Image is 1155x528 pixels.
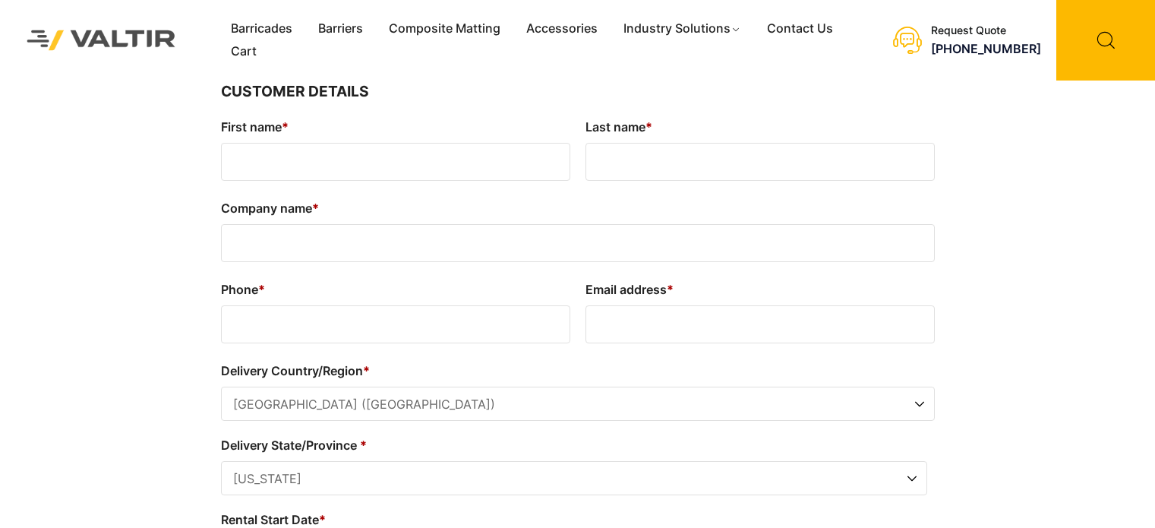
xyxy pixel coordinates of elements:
[931,41,1041,56] a: [PHONE_NUMBER]
[221,115,570,139] label: First name
[585,277,935,302] label: Email address
[221,433,927,457] label: Delivery State/Province
[11,14,191,65] img: Valtir Rentals
[305,17,376,40] a: Barriers
[360,438,367,453] abbr: required
[221,359,935,383] label: Delivery Country/Region
[754,17,846,40] a: Contact Us
[221,196,935,220] label: Company name
[221,461,927,495] span: Delivery State/Province
[218,17,305,40] a: Barricades
[221,277,570,302] label: Phone
[667,282,674,297] abbr: required
[513,17,611,40] a: Accessories
[585,115,935,139] label: Last name
[376,17,513,40] a: Composite Matting
[363,363,370,378] abbr: required
[611,17,754,40] a: Industry Solutions
[319,512,326,527] abbr: required
[221,387,935,421] span: Delivery Country/Region
[645,119,652,134] abbr: required
[222,387,934,422] span: United States (US)
[931,24,1041,37] div: Request Quote
[222,462,926,496] span: California
[218,40,270,63] a: Cart
[258,282,265,297] abbr: required
[221,81,935,103] h3: Customer Details
[282,119,289,134] abbr: required
[312,201,319,216] abbr: required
